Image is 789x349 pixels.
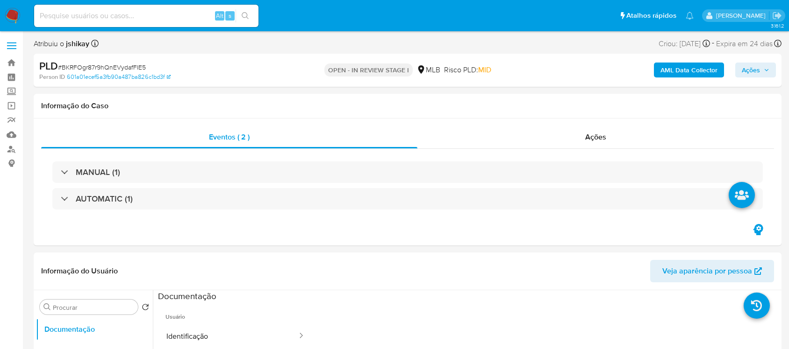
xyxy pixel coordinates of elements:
div: AUTOMATIC (1) [52,188,763,209]
h3: MANUAL (1) [76,167,120,177]
button: Veja aparência por pessoa [650,260,774,282]
div: Criou: [DATE] [659,37,710,50]
button: AML Data Collector [654,63,724,77]
input: Procurar [53,303,134,312]
div: MANUAL (1) [52,161,763,183]
span: Risco PLD: [444,65,491,75]
span: Alt [216,11,223,20]
span: Ações [585,132,606,142]
button: Procurar [43,303,51,311]
h1: Informação do Usuário [41,266,118,276]
a: 601a01ecef5a3fb90a487ba826c1bd3f [67,73,171,81]
a: Notificações [686,12,694,20]
b: Person ID [39,73,65,81]
h1: Informação do Caso [41,101,774,111]
button: search-icon [236,9,255,22]
span: Expira em 24 dias [716,39,773,49]
b: AML Data Collector [660,63,717,77]
a: Sair [772,11,782,21]
span: # BKRFOgr87r9hQnEVydafFIE5 [58,63,146,72]
span: s [229,11,231,20]
span: Atalhos rápidos [626,11,676,21]
button: Ações [735,63,776,77]
input: Pesquise usuários ou casos... [34,10,258,22]
span: Eventos ( 2 ) [209,132,250,142]
span: Atribuiu o [34,39,89,49]
p: OPEN - IN REVIEW STAGE I [324,63,413,77]
button: Retornar ao pedido padrão [142,303,149,314]
span: MID [478,64,491,75]
span: Ações [742,63,760,77]
div: MLB [416,65,440,75]
p: jonathan.shikay@mercadolivre.com [716,11,769,20]
h3: AUTOMATIC (1) [76,194,133,204]
b: PLD [39,58,58,73]
button: Documentação [36,318,153,341]
span: - [712,37,714,50]
b: jshikay [64,38,89,49]
span: Veja aparência por pessoa [662,260,752,282]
